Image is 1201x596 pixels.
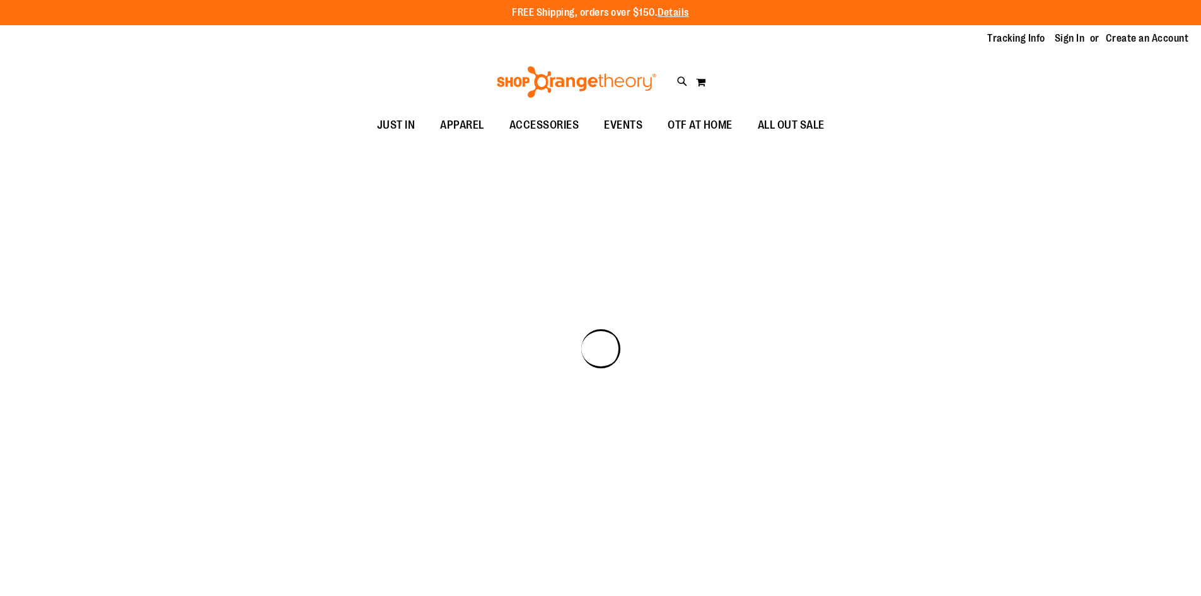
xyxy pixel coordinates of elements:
span: OTF AT HOME [668,111,733,139]
a: JUST IN [364,111,428,140]
span: ALL OUT SALE [758,111,825,139]
a: OTF AT HOME [655,111,745,140]
a: Details [658,7,689,18]
a: ALL OUT SALE [745,111,837,140]
span: APPAREL [440,111,484,139]
span: JUST IN [377,111,415,139]
img: Shop Orangetheory [495,66,658,98]
span: ACCESSORIES [509,111,579,139]
span: EVENTS [604,111,642,139]
p: FREE Shipping, orders over $150. [512,6,689,20]
a: EVENTS [591,111,655,140]
a: Tracking Info [987,32,1045,45]
a: Sign In [1055,32,1085,45]
a: Create an Account [1106,32,1189,45]
a: ACCESSORIES [497,111,592,140]
a: APPAREL [427,111,497,140]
